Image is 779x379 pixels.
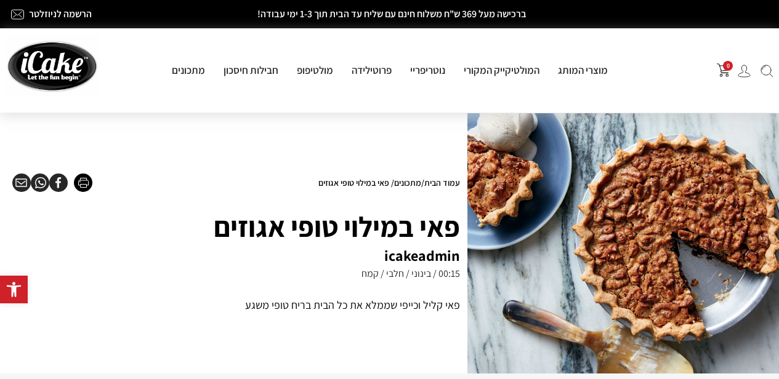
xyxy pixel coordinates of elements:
[723,61,733,71] span: 0
[717,63,730,77] img: shopping-cart.png
[49,174,68,192] div: שיתוף ב facebook
[12,297,460,313] div: פאי קליל וכייפי שממלא את כל הבית בריח טופי משגע
[12,174,31,192] div: שיתוף ב email
[406,269,431,279] h6: בינוני /
[31,174,49,192] div: שיתוף ב whatsapp
[549,63,617,77] a: מוצרי המותג
[394,177,421,188] a: מתכונים
[12,248,460,263] h2: icakeadmin
[361,269,379,279] h6: קמח
[318,178,460,188] nav: Breadcrumb
[717,63,730,77] button: פתח עגלת קניות צדדית
[342,63,401,77] a: פרוטילידה
[214,63,288,77] a: חבילות חיסכון
[172,9,611,19] h2: ברכישה מעל 369 ש"ח משלוח חינם עם שליח עד הבית תוך 1-3 ימי עבודה!
[424,177,460,188] a: עמוד הבית
[381,269,404,279] h6: חלבי /
[454,63,549,77] a: המולטיקייק המקורי
[163,63,214,77] a: מתכונים
[29,7,92,20] a: הרשמה לניוזלטר
[433,269,460,279] h6: 00:15 /
[12,205,460,248] h1: פאי במילוי טופי אגוזים
[288,63,342,77] a: מולטיפופ
[401,63,454,77] a: נוטריפריי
